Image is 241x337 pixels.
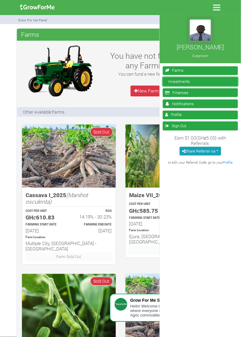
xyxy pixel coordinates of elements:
a: Notifications [163,99,238,108]
div: Grow For Me Support [130,298,197,303]
h5: Maize VII_2025 [129,192,215,199]
a: Sign Out [163,121,238,130]
img: growforme image [125,124,219,187]
h6: 14.19% - 30.23% [74,214,112,220]
span: Sold Out [90,128,113,136]
h6: [DATE] [26,228,63,234]
a: Profile [163,111,238,119]
p: Estimated Farming End Date [74,223,112,227]
h5: GHȼ610.83 [26,214,63,221]
p: COST PER UNIT [26,209,63,213]
img: growforme image [22,274,116,337]
h3: You have not funded any Farm(s) [109,51,184,70]
h5: GHȼ585.75 [129,207,167,214]
button: Share Referral via [180,147,221,156]
p: Estimated Farming Start Date [129,216,167,221]
h6: [DATE] [74,228,112,234]
img: growforme image [18,1,57,13]
img: growforme image [22,124,116,187]
h6: Earn $1.00(GHȼ5.00) with Referrals: [168,135,233,146]
div: Hello! Welcome to Grow For Me where everyone can farm and trade Agric commodities. I'm here to help. [130,304,197,318]
a: Profile [223,160,233,165]
span: Farms [20,28,41,40]
label: to edit your Referral Code, go to your [168,160,233,165]
p: Location of Farm [129,228,215,233]
p: Estimated Farming Start Date [26,223,63,227]
p: COST PER UNIT [129,202,167,206]
a: New Farm [131,86,162,96]
a: Finances [163,88,238,97]
small: Outgrower [193,53,209,58]
p: Other Available Farms [23,109,65,115]
p: Location of Farm [26,235,112,240]
h4: [PERSON_NAME] [164,43,237,51]
h6: Multiple City, [GEOGRAPHIC_DATA] - [GEOGRAPHIC_DATA] [26,241,112,252]
h6: [DATE] [129,221,167,227]
h5: Cassava I_2025 [26,192,112,205]
img: growforme image [23,44,98,98]
i: (Manihot esculenta) [26,191,88,206]
img: growforme image [188,18,212,42]
small: Grow For Me Panel [18,18,48,22]
h6: Ejura, [GEOGRAPHIC_DATA] - [GEOGRAPHIC_DATA] [129,234,215,245]
span: Sold Out [90,277,113,286]
a: Investments [163,77,238,86]
p: You can fund a new farm here [109,71,184,77]
p: ROS [74,209,112,213]
a: Farms [163,66,238,75]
